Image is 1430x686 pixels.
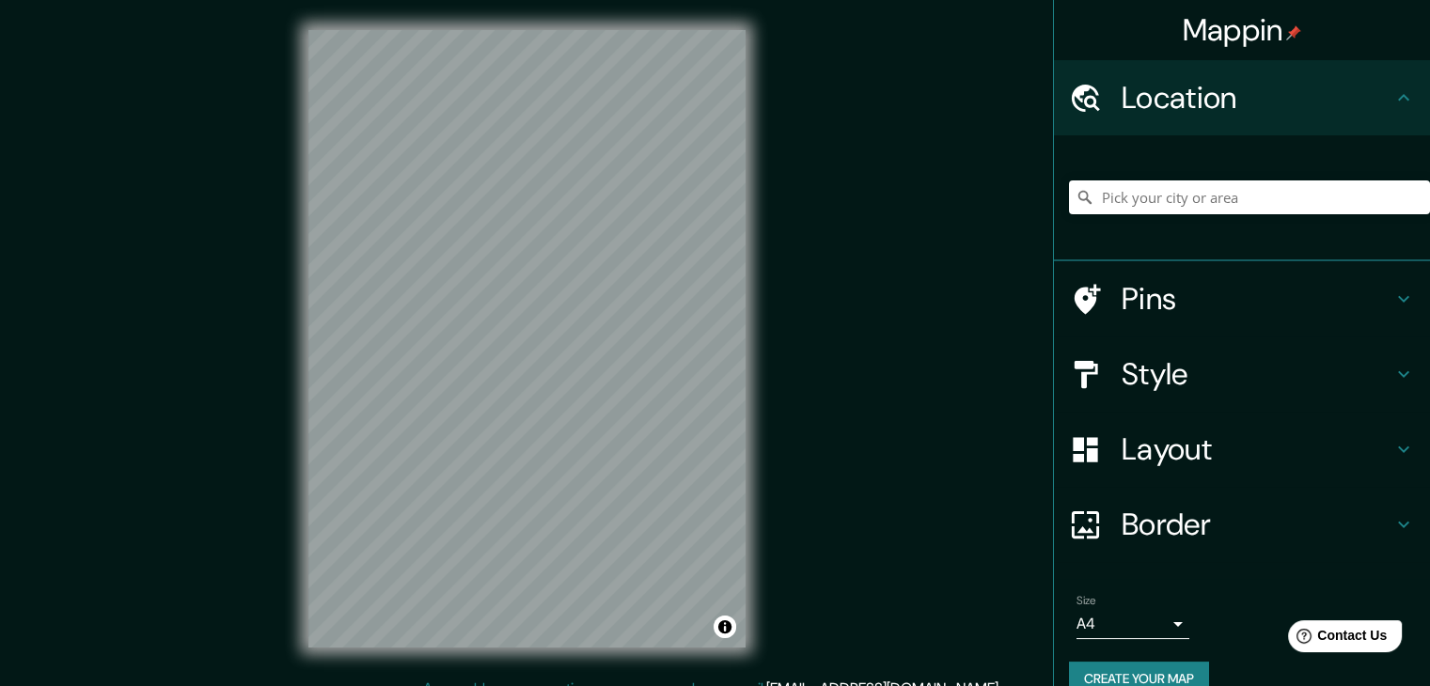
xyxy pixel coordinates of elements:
h4: Border [1122,506,1392,543]
div: A4 [1076,609,1189,639]
h4: Mappin [1183,11,1302,49]
h4: Pins [1122,280,1392,318]
input: Pick your city or area [1069,180,1430,214]
div: Layout [1054,412,1430,487]
div: Pins [1054,261,1430,336]
div: Style [1054,336,1430,412]
label: Size [1076,593,1096,609]
img: pin-icon.png [1286,25,1301,40]
div: Location [1054,60,1430,135]
h4: Layout [1122,430,1392,468]
button: Toggle attribution [714,616,736,638]
h4: Location [1122,79,1392,117]
canvas: Map [308,30,746,647]
iframe: Help widget launcher [1263,613,1409,665]
div: Border [1054,487,1430,562]
h4: Style [1122,355,1392,393]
